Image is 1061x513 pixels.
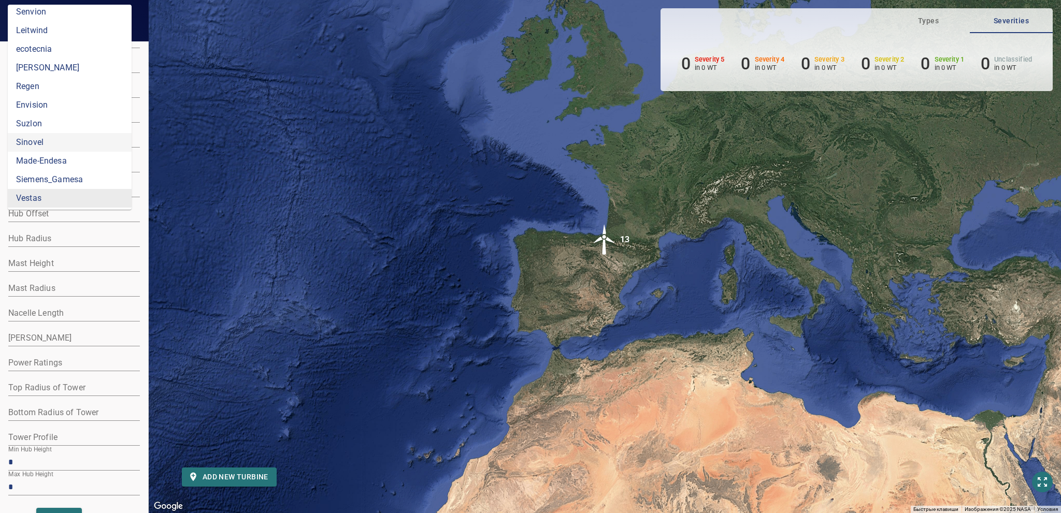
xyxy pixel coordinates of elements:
[965,506,1031,512] span: Изображения ©2025 NASA
[695,56,725,63] h6: Severity 5
[893,14,964,27] span: Types
[1037,506,1058,512] a: Условия (ссылка откроется в новой вкладке)
[913,506,958,513] button: Быстрые клавиши
[994,64,1032,71] p: in 0 WT
[589,224,620,257] gmp-advanced-marker: 13
[182,467,277,487] button: Add new turbine
[814,56,844,63] h6: Severity 3
[741,54,750,74] h6: 0
[8,96,132,114] li: Envision
[755,64,785,71] p: in 0 WT
[8,77,132,96] li: Regen
[151,500,185,513] a: Открыть эту область в Google Картах (в новом окне)
[8,40,132,58] li: ecotecnia
[8,3,132,21] li: Senvion
[976,14,1046,27] span: Severities
[741,54,784,74] li: Severity 4
[935,64,965,71] p: in 0 WT
[935,56,965,63] h6: Severity 1
[681,54,725,74] li: Severity 5
[695,64,725,71] p: in 0 WT
[8,21,132,40] li: Leitwind
[755,56,785,63] h6: Severity 4
[190,471,268,483] span: Add new turbine
[620,224,629,255] div: 13
[801,54,844,74] li: Severity 3
[981,54,1032,74] li: Severity Unclassified
[8,114,132,133] li: Suzlon
[861,54,870,74] h6: 0
[861,54,905,74] li: Severity 2
[8,133,132,152] li: Sinovel
[151,500,185,513] img: Google
[589,224,620,255] img: windFarmIcon.svg
[874,64,905,71] p: in 0 WT
[994,56,1032,63] h6: Unclassified
[681,54,691,74] h6: 0
[8,208,132,226] li: Pyrkal
[801,54,810,74] h6: 0
[8,170,132,189] li: Siemens_Gamesa
[814,64,844,71] p: in 0 WT
[921,54,964,74] li: Severity 1
[8,58,132,77] li: [PERSON_NAME]
[874,56,905,63] h6: Severity 2
[8,189,132,208] li: Vestas
[921,54,930,74] h6: 0
[981,54,990,74] h6: 0
[8,152,132,170] li: Made-Endesa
